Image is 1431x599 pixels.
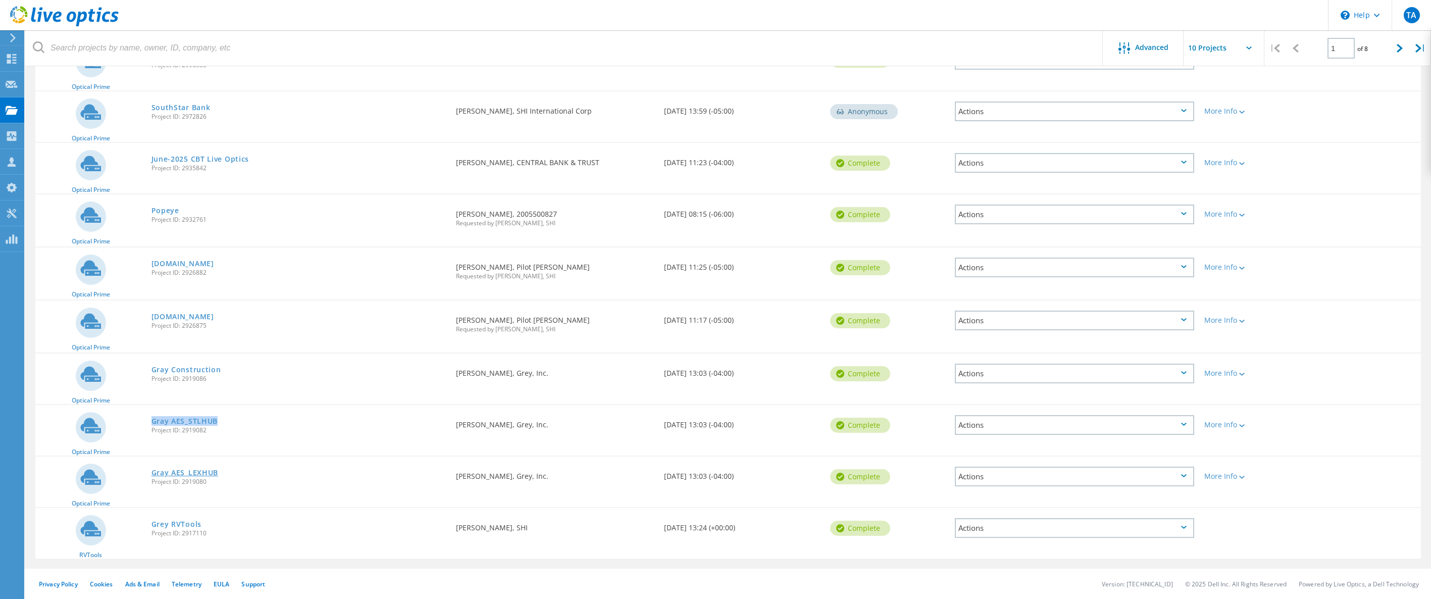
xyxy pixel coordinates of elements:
[830,260,890,275] div: Complete
[955,153,1194,173] div: Actions
[659,457,825,490] div: [DATE] 13:03 (-04:00)
[659,91,825,125] div: [DATE] 13:59 (-05:00)
[1299,580,1419,588] li: Powered by Live Optics, a Dell Technology
[1264,30,1285,66] div: |
[151,207,179,214] a: Popeye
[830,366,890,381] div: Complete
[72,84,110,90] span: Optical Prime
[659,301,825,334] div: [DATE] 11:17 (-05:00)
[1357,44,1368,53] span: of 8
[955,364,1194,383] div: Actions
[125,580,160,588] a: Ads & Email
[151,418,218,425] a: Gray AES_STLHUB
[151,217,446,223] span: Project ID: 2932761
[151,114,446,120] span: Project ID: 2972826
[830,104,898,119] div: Anonymous
[151,165,446,171] span: Project ID: 2935842
[659,143,825,176] div: [DATE] 11:23 (-04:00)
[1204,108,1305,115] div: More Info
[1204,211,1305,218] div: More Info
[955,415,1194,435] div: Actions
[830,418,890,433] div: Complete
[151,530,446,536] span: Project ID: 2917110
[955,102,1194,121] div: Actions
[659,247,825,281] div: [DATE] 11:25 (-05:00)
[1341,11,1350,20] svg: \n
[79,552,102,558] span: RVTools
[72,187,110,193] span: Optical Prime
[151,104,211,111] a: SouthStar Bank
[955,311,1194,330] div: Actions
[1185,580,1287,588] li: © 2025 Dell Inc. All Rights Reserved
[151,323,446,329] span: Project ID: 2926875
[451,91,659,125] div: [PERSON_NAME], SHI International Corp
[1204,370,1305,377] div: More Info
[90,580,113,588] a: Cookies
[451,143,659,176] div: [PERSON_NAME], CENTRAL BANK & TRUST
[72,397,110,404] span: Optical Prime
[456,326,654,332] span: Requested by [PERSON_NAME], SHI
[659,508,825,541] div: [DATE] 13:24 (+00:00)
[151,427,446,433] span: Project ID: 2919082
[72,291,110,297] span: Optical Prime
[451,194,659,236] div: [PERSON_NAME], 2005500827
[151,521,201,528] a: Grey RVTools
[451,405,659,438] div: [PERSON_NAME], Grey, Inc.
[151,270,446,276] span: Project ID: 2926882
[1102,580,1173,588] li: Version: [TECHNICAL_ID]
[830,156,890,171] div: Complete
[72,449,110,455] span: Optical Prime
[1204,473,1305,480] div: More Info
[151,366,221,373] a: Gray Construction
[72,344,110,351] span: Optical Prime
[830,521,890,536] div: Complete
[172,580,201,588] a: Telemetry
[830,469,890,484] div: Complete
[659,354,825,387] div: [DATE] 13:03 (-04:00)
[955,205,1194,224] div: Actions
[451,457,659,490] div: [PERSON_NAME], Grey, Inc.
[456,220,654,226] span: Requested by [PERSON_NAME], SHI
[451,354,659,387] div: [PERSON_NAME], Grey, Inc.
[955,518,1194,538] div: Actions
[451,508,659,541] div: [PERSON_NAME], SHI
[451,301,659,342] div: [PERSON_NAME], Pilot [PERSON_NAME]
[241,580,265,588] a: Support
[214,580,229,588] a: EULA
[955,258,1194,277] div: Actions
[72,135,110,141] span: Optical Prime
[25,30,1103,66] input: Search projects by name, owner, ID, company, etc
[659,194,825,228] div: [DATE] 08:15 (-06:00)
[830,313,890,328] div: Complete
[10,21,119,28] a: Live Optics Dashboard
[1204,421,1305,428] div: More Info
[39,580,78,588] a: Privacy Policy
[151,156,249,163] a: June-2025 CBT Live Optics
[1410,30,1431,66] div: |
[151,260,214,267] a: [DOMAIN_NAME]
[1135,44,1168,51] span: Advanced
[456,273,654,279] span: Requested by [PERSON_NAME], SHI
[72,501,110,507] span: Optical Prime
[151,313,214,320] a: [DOMAIN_NAME]
[955,467,1194,486] div: Actions
[1204,159,1305,166] div: More Info
[72,238,110,244] span: Optical Prime
[659,405,825,438] div: [DATE] 13:03 (-04:00)
[1406,11,1416,19] span: TA
[1204,317,1305,324] div: More Info
[151,469,219,476] a: Gray AES_LEXHUB
[151,376,446,382] span: Project ID: 2919086
[451,247,659,289] div: [PERSON_NAME], Pilot [PERSON_NAME]
[830,207,890,222] div: Complete
[151,479,446,485] span: Project ID: 2919080
[1204,264,1305,271] div: More Info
